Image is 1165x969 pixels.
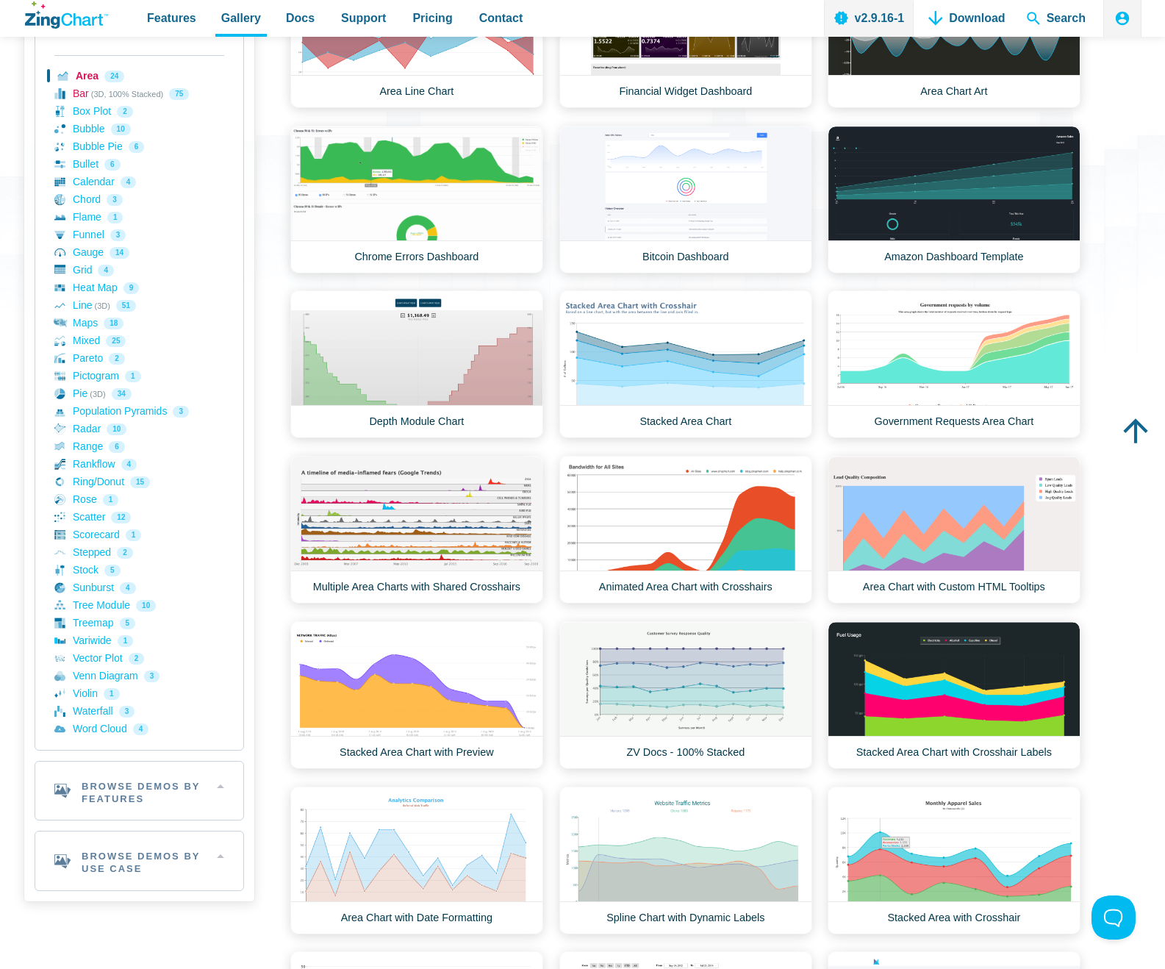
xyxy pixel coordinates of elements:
span: Pricing [412,8,452,28]
a: ZV Docs - 100% Stacked [559,621,812,769]
span: Gallery [221,8,261,28]
span: Features [147,8,196,28]
a: ZingChart Logo. Click to return to the homepage [25,1,108,29]
a: Government Requests Area Chart [828,290,1080,438]
h2: Browse Demos By Use Case [35,832,243,890]
a: Spline Chart with Dynamic Labels [559,787,812,934]
h2: Browse Demos By Features [35,762,243,820]
a: Bitcoin Dashboard [559,126,812,273]
a: Area Chart with Date Formatting [290,787,543,934]
iframe: Toggle Customer Support [1091,895,1136,940]
a: Area Chart with Custom HTML Tooltips [828,456,1080,604]
span: Support [341,8,386,28]
a: Stacked Area Chart with Crosshair Labels [828,621,1080,769]
a: Stacked Area with Crosshair [828,787,1080,934]
span: Docs [286,8,315,28]
a: Chrome Errors Dashboard [290,126,543,273]
span: Contact [479,8,523,28]
a: Amazon Dashboard Template [828,126,1080,273]
a: Multiple Area Charts with Shared Crosshairs [290,456,543,604]
a: Depth Module Chart [290,290,543,438]
a: Stacked Area Chart [559,290,812,438]
a: Animated Area Chart with Crosshairs [559,456,812,604]
a: Stacked Area Chart with Preview [290,621,543,769]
